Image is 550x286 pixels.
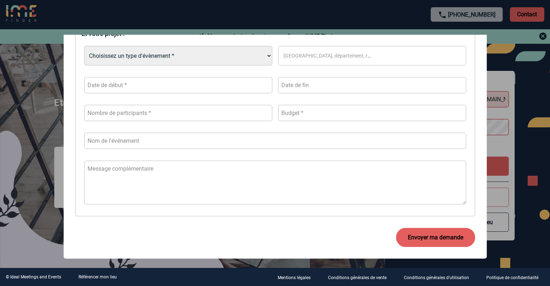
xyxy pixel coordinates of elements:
[328,275,387,280] p: Conditions générales de vente
[278,77,466,93] input: Date de fin
[84,133,466,149] input: Nom de l'événement
[396,228,475,247] button: Envoyer ma demande
[272,274,322,281] a: Mentions légales
[6,274,61,279] div: © Ideal Meetings and Events
[283,53,387,59] span: [GEOGRAPHIC_DATA], département, région...
[78,274,117,279] a: Référencer mon lieu
[84,105,272,121] input: Nombre de participants *
[322,274,398,281] a: Conditions générales de vente
[404,275,469,280] p: Conditions générales d'utilisation
[84,77,272,93] input: Date de début *
[486,275,538,280] p: Politique de confidentialité
[278,275,311,280] p: Mentions légales
[278,105,466,121] input: Budget *
[398,274,481,281] a: Conditions générales d'utilisation
[481,274,550,281] a: Politique de confidentialité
